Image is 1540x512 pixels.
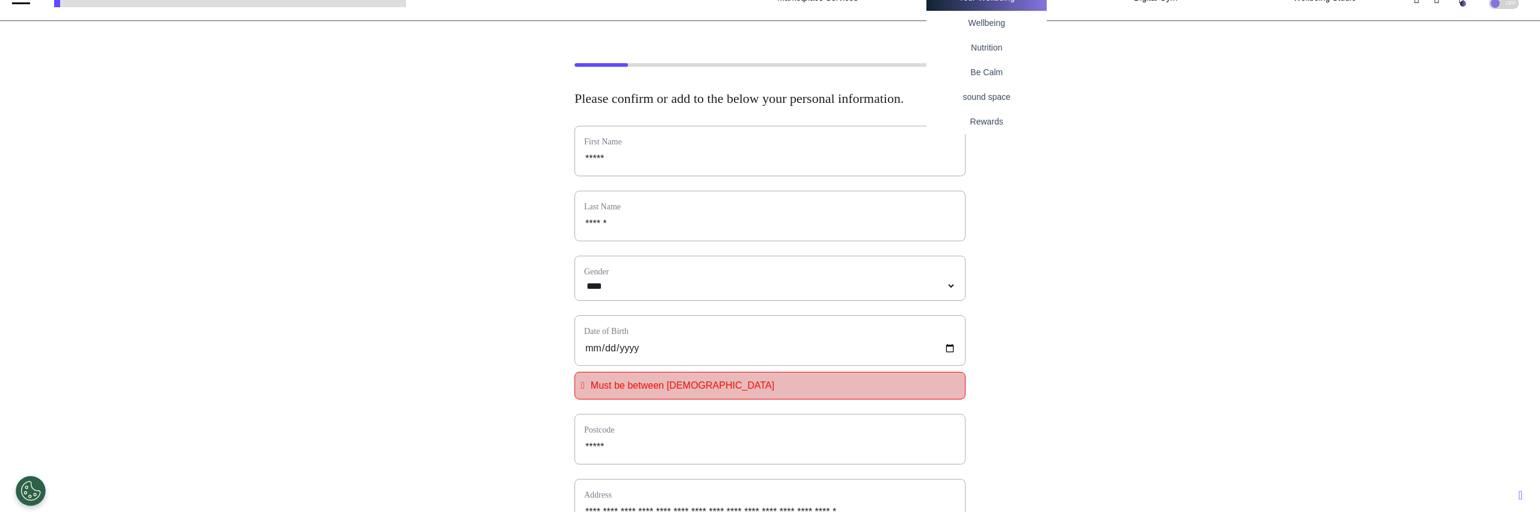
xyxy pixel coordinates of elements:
label: Address [584,489,956,501]
label: Postcode [584,424,956,436]
div: Nutrition [926,35,1047,60]
label: Date of Birth [584,325,956,338]
div: Rewards [926,109,1047,134]
div: Must be between [DEMOGRAPHIC_DATA] [591,378,774,393]
label: Last Name [584,200,956,213]
div: sound space [926,85,1047,109]
label: First Name [584,135,956,148]
div: Be Calm [926,60,1047,85]
h2: Please confirm or add to the below your personal information. [574,91,966,106]
div: Wellbeing [926,11,1047,35]
button: Open Preferences [16,476,46,506]
label: Gender [584,265,956,278]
